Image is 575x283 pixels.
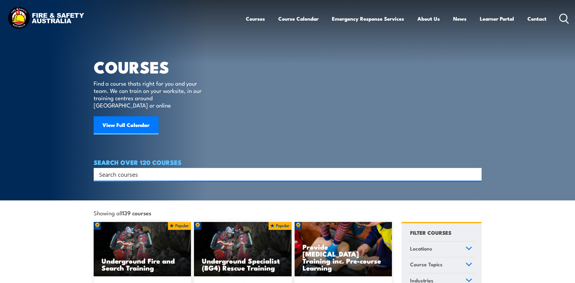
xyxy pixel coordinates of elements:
[94,210,151,216] span: Showing all
[194,222,292,277] img: Underground mine rescue
[332,11,404,27] a: Emergency Response Services
[102,257,183,271] h3: Underground Fire and Search Training
[303,243,384,271] h3: Provide [MEDICAL_DATA] Training inc. Pre-course Learning
[94,159,482,165] h4: SEARCH OVER 120 COURSES
[480,11,514,27] a: Learner Portal
[100,170,470,179] form: Search form
[410,228,451,237] h4: FILTER COURSES
[410,244,432,253] span: Locations
[453,11,466,27] a: News
[527,11,547,27] a: Contact
[194,222,292,277] a: Underground Specialist (BG4) Rescue Training
[94,116,159,135] a: View Full Calendar
[278,11,319,27] a: Course Calendar
[295,222,392,277] a: Provide [MEDICAL_DATA] Training inc. Pre-course Learning
[99,170,468,179] input: Search input
[407,257,475,273] a: Course Topics
[407,241,475,257] a: Locations
[202,257,284,271] h3: Underground Specialist (BG4) Rescue Training
[246,11,265,27] a: Courses
[94,222,191,277] img: Underground mine rescue
[94,222,191,277] a: Underground Fire and Search Training
[94,80,204,109] p: Find a course thats right for you and your team. We can train on your worksite, in our training c...
[122,209,151,217] strong: 139 courses
[295,222,392,277] img: Low Voltage Rescue and Provide CPR
[417,11,440,27] a: About Us
[410,260,443,268] span: Course Topics
[471,170,480,179] button: Search magnifier button
[94,60,210,74] h1: COURSES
